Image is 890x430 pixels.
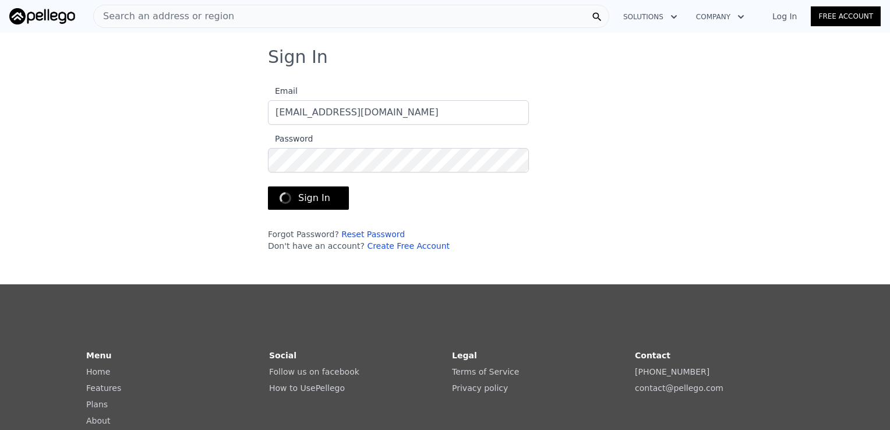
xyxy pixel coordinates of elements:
[269,383,345,393] a: How to UsePellego
[452,367,519,376] a: Terms of Service
[452,351,477,360] strong: Legal
[635,367,709,376] a: [PHONE_NUMBER]
[452,383,508,393] a: Privacy policy
[614,6,687,27] button: Solutions
[268,228,529,252] div: Forgot Password? Don't have an account?
[268,47,622,68] h3: Sign In
[341,230,405,239] a: Reset Password
[94,9,234,23] span: Search an address or region
[268,134,313,143] span: Password
[86,400,108,409] a: Plans
[635,351,670,360] strong: Contact
[687,6,754,27] button: Company
[9,8,75,24] img: Pellego
[367,241,450,251] a: Create Free Account
[86,383,121,393] a: Features
[269,351,296,360] strong: Social
[635,383,723,393] a: contact@pellego.com
[86,416,110,425] a: About
[811,6,881,26] a: Free Account
[268,148,529,172] input: Password
[86,351,111,360] strong: Menu
[86,367,110,376] a: Home
[268,186,349,210] button: Sign In
[758,10,811,22] a: Log In
[269,367,359,376] a: Follow us on facebook
[268,86,298,96] span: Email
[268,100,529,125] input: Email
